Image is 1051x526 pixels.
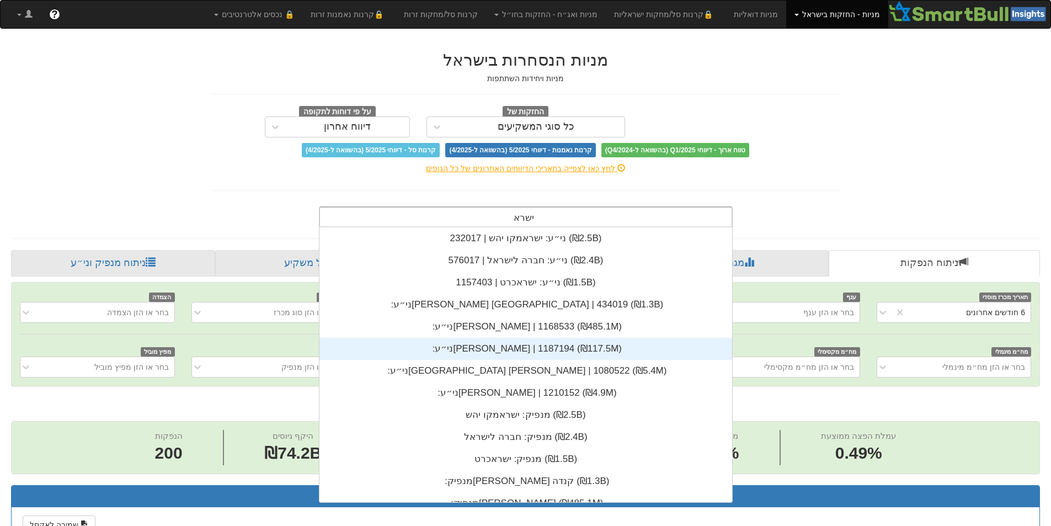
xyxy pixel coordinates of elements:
span: מפיץ מוביל [141,347,175,357]
a: 🔒 נכסים אלטרנטיבים [206,1,302,28]
a: ? [41,1,68,28]
div: ני״ע: ‏[PERSON_NAME] | 1210152 ‎(₪4.9M)‎ [319,382,732,404]
a: 🔒קרנות נאמנות זרות [302,1,396,28]
span: על פי דוחות לתקופה [299,106,376,118]
a: 🔒קרנות סל/מחקות ישראליות [606,1,725,28]
span: החזקות של [503,106,549,118]
a: ניתוח הנפקות [829,250,1040,277]
div: ני״ע: ‏[PERSON_NAME] [GEOGRAPHIC_DATA] | 434019 ‎(₪1.3B)‎ [319,294,732,316]
h3: תוצאות הנפקות [20,491,1031,501]
a: קרנות סל/מחקות זרות [396,1,486,28]
div: מנפיק: ‏חברה לישראל ‎(₪2.4B)‎ [319,426,732,448]
div: בחר או הזן מח״מ מינמלי [942,362,1025,373]
div: בחר או הזן הצמדה [107,307,169,318]
span: היקף גיוסים [273,431,313,440]
div: ני״ע: ‏[PERSON_NAME] | 1168533 ‎(₪485.1M)‎ [319,316,732,338]
div: בחר או הזן מפיץ מוביל [94,362,169,373]
span: תאריך מכרז מוסדי [979,293,1031,302]
div: כל סוגי המשקיעים [498,121,574,132]
a: מניות דואליות [725,1,787,28]
div: מנפיק: ‏ישראכרט ‎(₪1.5B)‎ [319,448,732,470]
div: ני״ע: ‏[PERSON_NAME] | 1187194 ‎(₪117.5M)‎ [319,338,732,360]
div: 6 חודשים אחרונים [966,307,1025,318]
span: הצמדה [149,293,175,302]
a: מניות - החזקות בישראל [786,1,888,28]
div: ני״ע: ‏[GEOGRAPHIC_DATA] [PERSON_NAME] | 1080522 ‎(₪5.4M)‎ [319,360,732,382]
span: טווח ארוך - דיווחי Q1/2025 (בהשוואה ל-Q4/2024) [601,143,749,157]
h5: מניות ויחידות השתתפות [211,75,840,83]
span: מח״מ מקסימלי [814,347,860,357]
span: 200 [155,442,183,465]
span: הנפקות [155,431,183,440]
span: ₪74.2B [264,444,322,462]
div: בחר או הזן סוג מכרז [274,307,340,318]
div: לחץ כאן לצפייה בתאריכי הדיווחים האחרונים של כל הגופים [203,163,849,174]
span: ? [51,9,57,20]
span: 0.49% [821,442,896,465]
span: מח״מ מינמלי [991,347,1031,357]
div: בחר או הזן מח״מ מקסימלי [764,362,854,373]
span: סוג מכרז [317,293,346,302]
div: מנפיק: ‏[PERSON_NAME] קנדה ‎(₪1.3B)‎ [319,470,732,492]
h2: מניות הנסחרות בישראל [211,51,840,69]
span: ענף [843,293,860,302]
span: עמלת הפצה ממוצעת [821,431,896,440]
div: ני״ע: ‏ישראמקו יהש | 232017 ‎(₪2.5B)‎ [319,227,732,249]
div: בחר או הזן מנפיק [281,362,340,373]
div: ני״ע: ‏חברה לישראל | 576017 ‎(₪2.4B)‎ [319,249,732,272]
img: Smartbull [888,1,1050,23]
a: מניות ואג״ח - החזקות בחו״ל [486,1,606,28]
div: ני״ע: ‏ישראכרט | 1157403 ‎(₪1.5B)‎ [319,272,732,294]
a: פרופיל משקיע [215,250,423,277]
div: דיווח אחרון [324,121,371,132]
div: בחר או הזן ענף [803,307,854,318]
a: ניתוח מנפיק וני״ע [11,250,215,277]
h2: ניתוח הנפקות - 6 חודשים אחרונים [11,397,1040,416]
span: קרנות סל - דיווחי 5/2025 (בהשוואה ל-4/2025) [302,143,440,157]
div: מנפיק: ‏[PERSON_NAME] ‎(₪485.1M)‎ [319,492,732,514]
div: מנפיק: ‏ישראמקו יהש ‎(₪2.5B)‎ [319,404,732,426]
span: קרנות נאמנות - דיווחי 5/2025 (בהשוואה ל-4/2025) [445,143,595,157]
